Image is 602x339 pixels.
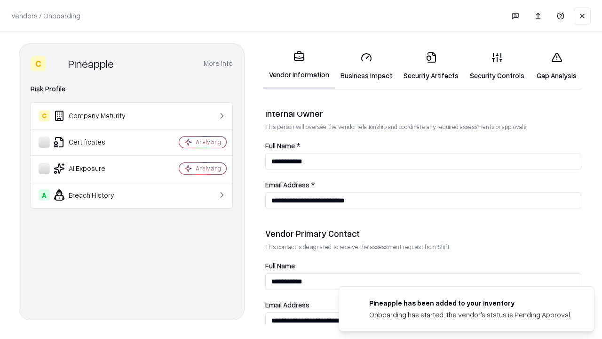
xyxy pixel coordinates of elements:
p: This contact is designated to receive the assessment request from Shift [265,243,581,251]
div: C [31,56,46,71]
div: A [39,189,50,201]
a: Security Artifacts [398,44,464,88]
label: Email Address [265,301,581,308]
div: Pineapple [68,56,114,71]
img: Pineapple [49,56,64,71]
div: Pineapple has been added to your inventory [369,298,571,308]
div: Certificates [39,137,151,148]
div: Vendor Primary Contact [265,228,581,239]
div: AI Exposure [39,163,151,174]
div: Analyzing [196,164,221,172]
div: Internal Owner [265,108,581,119]
label: Full Name [265,262,581,269]
p: Vendors / Onboarding [11,11,80,21]
button: More info [204,55,233,72]
div: C [39,110,50,121]
div: Breach History [39,189,151,201]
div: Risk Profile [31,83,233,95]
div: Analyzing [196,138,221,146]
p: This person will oversee the vendor relationship and coordinate any required assessments or appro... [265,123,581,131]
a: Business Impact [335,44,398,88]
label: Full Name * [265,142,581,149]
a: Gap Analysis [530,44,583,88]
div: Company Maturity [39,110,151,121]
a: Security Controls [464,44,530,88]
div: Onboarding has started, the vendor's status is Pending Approval. [369,310,571,320]
a: Vendor Information [263,43,335,89]
img: pineappleenergy.com [350,298,362,309]
label: Email Address * [265,181,581,188]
